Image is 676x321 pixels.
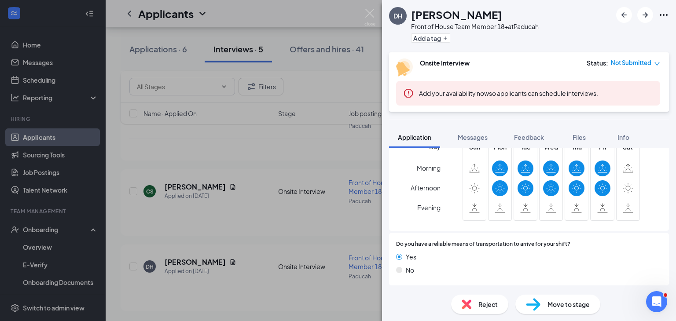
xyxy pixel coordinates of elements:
button: ArrowLeftNew [616,7,632,23]
span: Info [617,133,629,141]
button: PlusAdd a tag [411,33,450,43]
span: Evening [417,200,441,215]
svg: Error [403,88,414,98]
h1: [PERSON_NAME] [411,7,502,22]
span: so applicants can schedule interviews. [419,89,598,97]
span: Not Submitted [611,58,651,67]
span: Yes [406,252,416,262]
span: Afternoon [411,180,441,196]
span: Feedback [514,133,544,141]
svg: ArrowLeftNew [619,10,629,20]
div: Front of House Team Member 18+ at Paducah [411,22,539,31]
span: Morning [417,160,441,176]
span: Files [573,133,586,141]
svg: Ellipses [658,10,669,20]
iframe: Intercom live chat [646,291,667,312]
span: Messages [458,133,488,141]
span: Do you have a reliable means of transportation to arrive for your shift? [396,240,570,248]
button: ArrowRight [637,7,653,23]
b: Onsite Interview [420,59,470,67]
span: down [654,61,660,67]
span: Application [398,133,431,141]
svg: ArrowRight [640,10,650,20]
button: Add your availability now [419,89,489,98]
span: Move to stage [547,299,590,309]
span: Reject [478,299,498,309]
svg: Plus [443,36,448,41]
div: Status : [587,58,608,67]
div: DH [393,11,402,20]
span: No [406,265,414,275]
